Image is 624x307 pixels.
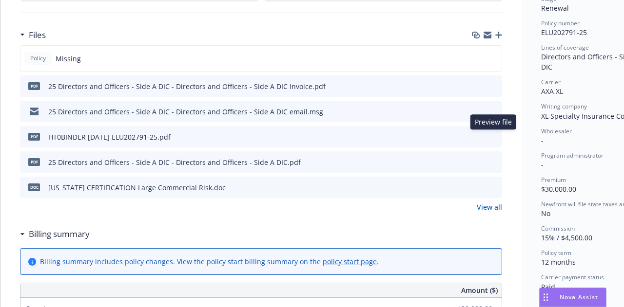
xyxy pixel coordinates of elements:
div: Billing summary [20,228,90,240]
span: Policy number [541,19,580,27]
span: Premium [541,176,566,184]
h3: Files [29,29,46,41]
span: pdf [28,133,40,140]
span: Writing company [541,102,587,110]
div: 25 Directors and Officers - Side A DIC - Directors and Officers - Side A DIC email.msg [48,107,323,117]
button: download file [474,81,482,91]
span: Program administrator [541,151,604,160]
div: Billing summary includes policy changes. View the policy start billing summary on the . [40,256,379,267]
span: 12 months [541,257,576,267]
span: Paid [541,282,555,291]
div: [US_STATE] CERTIFICATION Large Commercial Risk.doc [48,182,226,193]
div: Files [20,29,46,41]
button: preview file [489,157,498,167]
button: download file [474,182,482,193]
a: View all [477,202,502,212]
span: Policy [28,54,48,63]
button: preview file [489,182,498,193]
span: Carrier [541,78,561,86]
span: pdf [28,158,40,165]
span: Nova Assist [560,293,598,301]
span: pdf [28,82,40,90]
h3: Billing summary [29,228,90,240]
div: 25 Directors and Officers - Side A DIC - Directors and Officers - Side A DIC.pdf [48,157,301,167]
span: - [541,160,544,169]
span: Carrier payment status [541,273,604,281]
span: doc [28,183,40,191]
span: 15% / $4,500.00 [541,233,592,242]
span: Missing [56,54,81,64]
div: HT0BINDER [DATE] ELU202791-25.pdf [48,132,171,142]
span: No [541,209,550,218]
span: - [541,136,544,145]
button: preview file [487,132,498,142]
div: 25 Directors and Officers - Side A DIC - Directors and Officers - Side A DIC Invoice.pdf [48,81,326,91]
span: ELU202791-25 [541,28,587,37]
span: Lines of coverage [541,43,589,52]
span: $30,000.00 [541,184,576,194]
button: download file [474,107,482,117]
span: Amount ($) [461,285,498,295]
span: Policy term [541,249,571,257]
span: Renewal [541,3,569,13]
button: Nova Assist [539,288,606,307]
button: download file [472,132,480,142]
button: preview file [489,107,498,117]
div: Drag to move [540,288,552,307]
button: preview file [489,81,498,91]
a: policy start page [323,257,377,266]
button: download file [474,157,482,167]
span: Commission [541,224,575,233]
div: Preview file [470,114,516,129]
span: AXA XL [541,87,563,96]
span: Wholesaler [541,127,572,135]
